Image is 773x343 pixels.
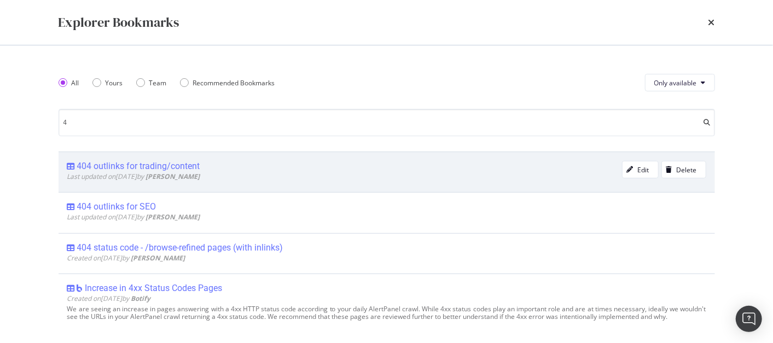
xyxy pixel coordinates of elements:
span: Created on [DATE] by [67,294,151,303]
div: times [708,13,715,32]
div: Yours [92,78,123,88]
b: [PERSON_NAME] [146,172,200,181]
div: Recommended Bookmarks [193,78,275,88]
div: Delete [677,165,697,175]
div: Team [149,78,167,88]
b: Botify [131,294,151,303]
b: [PERSON_NAME] [131,253,185,263]
button: Delete [661,161,706,178]
span: Last updated on [DATE] by [67,172,200,181]
div: 404 outlinks for SEO [77,201,156,212]
span: Only available [654,78,697,88]
button: Edit [622,161,659,178]
span: Created on [DATE] by [67,253,185,263]
div: Edit [638,165,649,175]
div: Open Intercom Messenger [736,306,762,332]
div: All [59,78,79,88]
div: 404 status code - /browse-refined pages (with inlinks) [77,242,283,253]
div: We are seeing an increase in pages answering with a 4xx HTTP status code according to your daily ... [67,305,706,321]
span: Last updated on [DATE] by [67,212,200,222]
div: Yours [106,78,123,88]
b: [PERSON_NAME] [146,212,200,222]
div: Increase in 4xx Status Codes Pages [85,283,223,294]
input: Search [59,109,715,136]
div: All [72,78,79,88]
div: Explorer Bookmarks [59,13,179,32]
div: 404 outlinks for trading/content [77,161,200,172]
button: Only available [645,74,715,91]
div: Team [136,78,167,88]
div: Recommended Bookmarks [180,78,275,88]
